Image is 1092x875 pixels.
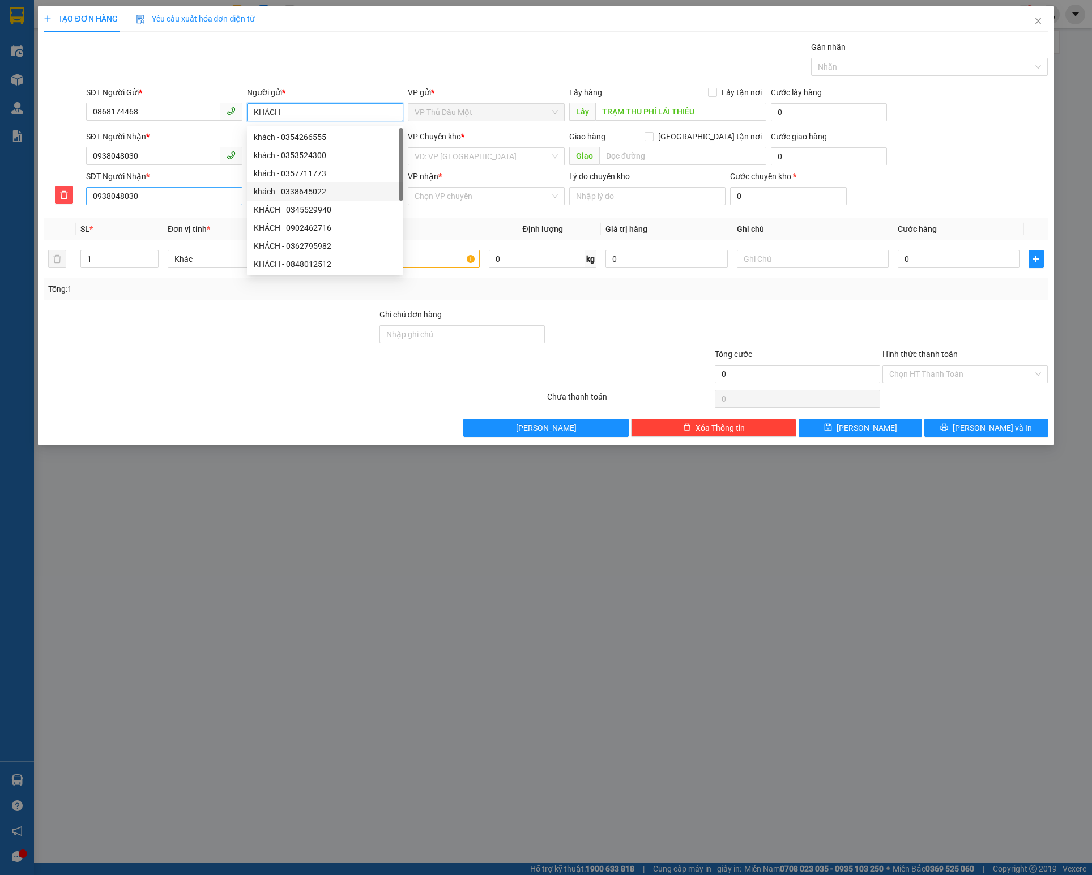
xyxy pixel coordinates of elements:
[55,186,73,204] button: delete
[771,88,822,97] label: Cước lấy hàng
[247,219,403,237] div: KHÁCH - 0902462716
[546,390,714,410] div: Chưa thanh toán
[48,250,66,268] button: delete
[247,201,403,219] div: KHÁCH - 0345529940
[247,255,403,273] div: KHÁCH - 0848012512
[799,419,922,437] button: save[PERSON_NAME]
[247,164,403,182] div: khách - 0357711773
[408,132,461,141] span: VP Chuyển kho
[631,419,796,437] button: deleteXóa Thông tin
[730,170,846,182] div: Cước chuyển kho
[408,86,564,99] div: VP gửi
[247,182,403,201] div: khách - 0338645022
[585,250,596,268] span: kg
[254,131,396,143] div: khách - 0354266555
[463,419,629,437] button: [PERSON_NAME]
[247,237,403,255] div: KHÁCH - 0362795982
[136,14,255,23] span: Yêu cầu xuất hóa đơn điện tử
[88,37,165,50] div: ISOLABO
[940,423,948,432] span: printer
[824,423,832,432] span: save
[88,10,165,37] div: VP Quận 5
[174,250,312,267] span: Khác
[595,103,766,121] input: Dọc đường
[86,86,242,99] div: SĐT Người Gửi
[1022,6,1054,37] button: Close
[1029,250,1043,268] button: plus
[732,218,893,240] th: Ghi chú
[569,88,602,97] span: Lấy hàng
[88,11,116,23] span: Nhận:
[86,187,242,205] input: SĐT người nhận
[379,325,545,343] input: Ghi chú đơn hàng
[80,224,89,233] span: SL
[254,222,396,234] div: KHÁCH - 0902462716
[715,350,752,359] span: Tổng cước
[737,250,888,268] input: Ghi Chú
[605,224,647,233] span: Giá trị hàng
[48,283,421,295] div: Tổng: 1
[247,86,403,99] div: Người gửi
[86,130,242,143] div: SĐT Người Nhận
[86,170,242,182] div: SĐT Người Nhận
[654,130,766,143] span: [GEOGRAPHIC_DATA] tận nơi
[837,422,897,434] span: [PERSON_NAME]
[10,11,27,23] span: Gửi:
[771,147,887,165] input: Cước giao hàng
[56,190,72,199] span: delete
[10,10,80,37] div: VP Thủ Dầu Một
[924,419,1048,437] button: printer[PERSON_NAME] và In
[771,103,887,121] input: Cước lấy hàng
[898,224,937,233] span: Cước hàng
[254,203,396,216] div: KHÁCH - 0345529940
[1029,254,1043,264] span: plus
[771,132,827,141] label: Cước giao hàng
[168,224,210,233] span: Đơn vị tính
[696,422,745,434] span: Xóa Thông tin
[569,103,595,121] span: Lấy
[569,172,630,181] label: Lý do chuyển kho
[227,151,236,160] span: phone
[254,149,396,162] div: khách - 0353524300
[569,187,726,205] input: Lý do chuyển kho
[882,350,958,359] label: Hình thức thanh toán
[415,104,557,121] span: VP Thủ Dầu Một
[605,250,728,268] input: 0
[599,147,766,165] input: Dọc đường
[408,172,438,181] span: VP nhận
[254,258,396,270] div: KHÁCH - 0848012512
[683,423,691,432] span: delete
[44,15,52,23] span: plus
[254,185,396,198] div: khách - 0338645022
[569,132,605,141] span: Giao hàng
[953,422,1032,434] span: [PERSON_NAME] và In
[136,15,145,24] img: icon
[44,14,117,23] span: TẠO ĐƠN HÀNG
[247,146,403,164] div: khách - 0353524300
[254,240,396,252] div: KHÁCH - 0362795982
[1034,16,1043,26] span: close
[569,147,599,165] span: Giao
[811,43,846,52] label: Gán nhãn
[717,86,766,99] span: Lấy tận nơi
[10,37,80,78] div: TT XET NGHIEM LADITEX
[247,128,403,146] div: khách - 0354266555
[254,167,396,180] div: khách - 0357711773
[329,250,480,268] input: VD: Bàn, Ghế
[516,422,577,434] span: [PERSON_NAME]
[227,107,236,116] span: phone
[379,310,442,319] label: Ghi chú đơn hàng
[523,224,563,233] span: Định lượng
